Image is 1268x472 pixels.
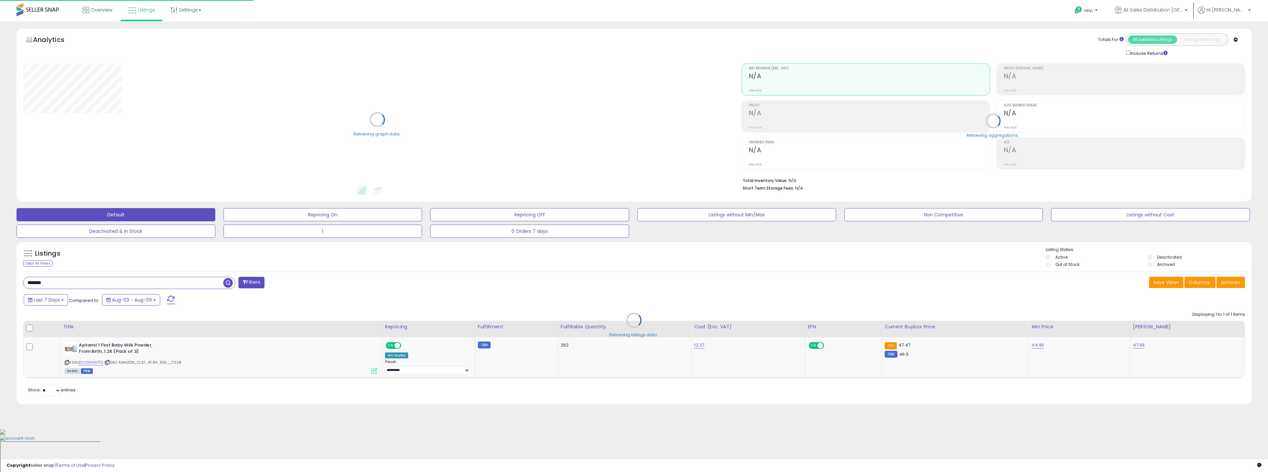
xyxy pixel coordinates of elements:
[844,208,1043,221] button: Non Competitive
[1198,7,1251,21] a: Hi [PERSON_NAME]
[1051,208,1250,221] button: Listings without Cost
[224,225,422,238] button: 1
[91,7,112,13] span: Overview
[224,208,422,221] button: Repricing On
[17,208,215,221] button: Default
[1121,49,1176,57] div: Include Returns
[1128,35,1177,44] button: All Selected Listings
[1123,7,1183,13] span: All Sales Distribution [GEOGRAPHIC_DATA]
[430,225,629,238] button: 0 Orders 7 days
[33,35,77,46] h5: Analytics
[1074,6,1082,14] i: Get Help
[138,7,155,13] span: Listings
[637,208,836,221] button: Listings without Min/Max
[353,131,402,137] div: Retrieving graph data..
[1069,1,1104,21] a: Help
[1098,37,1124,43] div: Totals For
[430,208,629,221] button: Repricing Off
[17,225,215,238] button: Deactivated & In Stock
[967,132,1020,138] div: Retrieving aggregations..
[1207,7,1246,13] span: Hi [PERSON_NAME]
[1177,35,1226,44] button: Listings With Cost
[1084,8,1093,13] span: Help
[609,332,659,338] div: Retrieving listings data..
